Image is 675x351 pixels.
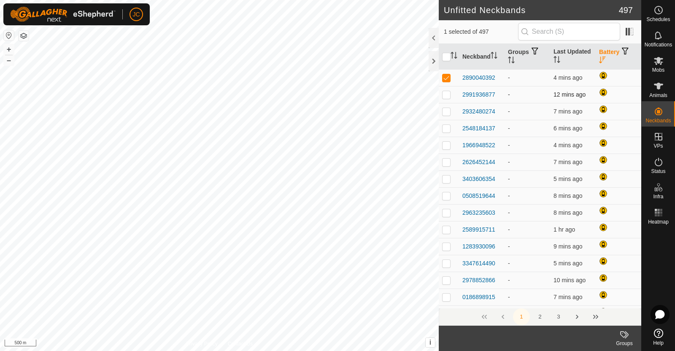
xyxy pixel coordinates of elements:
div: 2932480274 [462,107,495,116]
p-sorticon: Activate to sort [599,58,606,65]
span: 15 Aug 2025, 1:16 pm [553,260,582,267]
span: 15 Aug 2025, 1:16 pm [553,142,582,148]
td: - [505,187,550,204]
h2: Unfitted Neckbands [444,5,619,15]
td: - [505,170,550,187]
td: - [505,154,550,170]
span: VPs [653,143,663,148]
td: - [505,289,550,305]
span: 497 [619,4,633,16]
button: Map Layers [19,31,29,41]
button: Last Page [587,308,604,325]
div: 2978852866 [462,276,495,285]
td: - [505,86,550,103]
div: 0508519644 [462,192,495,200]
div: 3403606354 [462,175,495,184]
span: Notifications [645,42,672,47]
span: 15 Aug 2025, 1:12 pm [553,209,582,216]
div: 3347614490 [462,259,495,268]
span: 15 Aug 2025, 1:16 pm [553,74,582,81]
span: 15 Aug 2025, 1:14 pm [553,125,582,132]
td: - [505,305,550,322]
td: - [505,204,550,221]
span: 15 Aug 2025, 1:13 pm [553,108,582,115]
span: Status [651,169,665,174]
div: 2626452144 [462,158,495,167]
button: 1 [513,308,530,325]
span: Animals [649,93,667,98]
td: - [505,255,550,272]
div: Groups [607,340,641,347]
span: 15 Aug 2025, 1:15 pm [553,175,582,182]
th: Battery [596,44,641,70]
td: - [505,238,550,255]
span: Schedules [646,17,670,22]
span: 15 Aug 2025, 1:08 pm [553,91,586,98]
span: 1 selected of 497 [444,27,518,36]
th: Neckband [459,44,505,70]
span: 15 Aug 2025, 1:11 pm [553,243,582,250]
div: 0186898915 [462,293,495,302]
th: Groups [505,44,550,70]
div: 2548184137 [462,124,495,133]
div: 2963235603 [462,208,495,217]
span: Help [653,340,664,346]
button: + [4,44,14,54]
a: Help [642,325,675,349]
span: Infra [653,194,663,199]
p-sorticon: Activate to sort [491,53,497,60]
div: 2589915711 [462,225,495,234]
button: 2 [532,308,548,325]
span: 15 Aug 2025, 1:10 pm [553,277,586,283]
span: 15 Aug 2025, 1:12 pm [553,192,582,199]
span: 15 Aug 2025, 1:13 pm [553,159,582,165]
button: – [4,55,14,65]
button: i [426,338,435,347]
th: Last Updated [550,44,596,70]
a: Privacy Policy [186,340,218,348]
td: - [505,272,550,289]
span: i [429,339,431,346]
img: Gallagher Logo [10,7,116,22]
p-sorticon: Activate to sort [451,53,457,60]
input: Search (S) [518,23,620,40]
td: - [505,137,550,154]
span: Neckbands [645,118,671,123]
span: Mobs [652,67,664,73]
span: 15 Aug 2025, 1:13 pm [553,294,582,300]
td: - [505,221,550,238]
button: Reset Map [4,30,14,40]
td: - [505,120,550,137]
div: 2991936877 [462,90,495,99]
span: JC [132,10,140,19]
div: 1283930096 [462,242,495,251]
td: - [505,69,550,86]
a: Contact Us [228,340,253,348]
td: - [505,103,550,120]
span: 15 Aug 2025, 11:49 am [553,226,575,233]
button: Next Page [569,308,586,325]
div: 1966948522 [462,141,495,150]
button: 3 [550,308,567,325]
div: 2890040392 [462,73,495,82]
p-sorticon: Activate to sort [553,57,560,64]
span: Heatmap [648,219,669,224]
p-sorticon: Activate to sort [508,58,515,65]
